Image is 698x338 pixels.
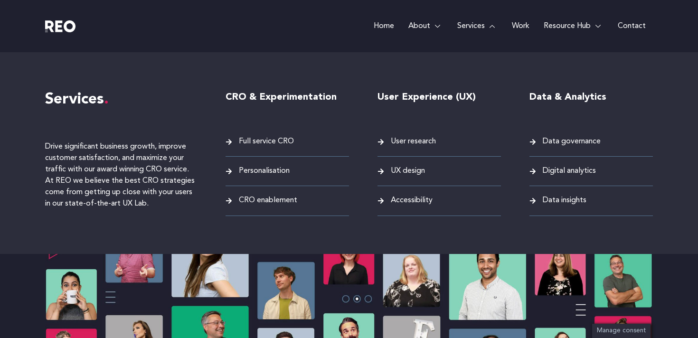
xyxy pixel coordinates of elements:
a: Digital analytics [529,165,653,178]
div: Drive significant business growth, improve customer satisfaction, and maximize your traffic with ... [45,141,197,209]
span: Full service CRO [236,135,294,148]
h6: Data & Analytics [529,90,653,104]
span: Data governance [540,135,601,148]
span: Services [45,92,109,107]
a: Data governance [529,135,653,148]
span: User research [388,135,436,148]
h6: CRO & Experimentation [226,90,349,104]
span: Digital analytics [540,165,596,178]
span: Personalisation [236,165,290,178]
a: CRO enablement [226,194,349,207]
a: UX design [377,165,501,178]
span: CRO enablement [236,194,297,207]
span: Manage consent [597,328,646,334]
a: Personalisation [226,165,349,178]
span: Accessibility [388,194,433,207]
a: User research [377,135,501,148]
a: Full service CRO [226,135,349,148]
a: Accessibility [377,194,501,207]
h6: User Experience (UX) [377,90,501,104]
a: Data insights [529,194,653,207]
span: Data insights [540,194,586,207]
span: UX design [388,165,425,178]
